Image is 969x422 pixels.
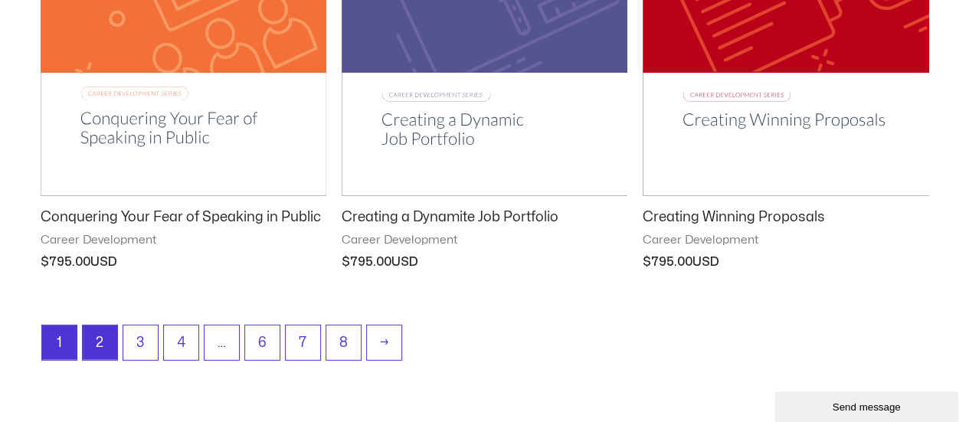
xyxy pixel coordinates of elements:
span: Career Development [643,233,928,248]
span: … [205,325,239,360]
a: Page 4 [164,325,198,360]
a: Page 8 [326,325,361,360]
a: Page 3 [123,325,158,360]
h2: Conquering Your Fear of Speaking in Public [41,208,326,226]
bdi: 795.00 [41,256,90,268]
span: Career Development [342,233,627,248]
a: Page 2 [83,325,117,360]
a: Creating a Dynamite Job Portfolio [342,208,627,233]
iframe: chat widget [774,388,961,422]
span: Page 1 [42,325,77,360]
a: Conquering Your Fear of Speaking in Public [41,208,326,233]
span: $ [643,256,651,268]
a: Page 6 [245,325,280,360]
bdi: 795.00 [342,256,391,268]
bdi: 795.00 [643,256,692,268]
nav: Product Pagination [41,325,929,368]
a: → [367,325,401,360]
a: Creating Winning Proposals [643,208,928,233]
span: Career Development [41,233,326,248]
h2: Creating Winning Proposals [643,208,928,226]
a: Page 7 [286,325,320,360]
span: $ [342,256,350,268]
h2: Creating a Dynamite Job Portfolio [342,208,627,226]
span: $ [41,256,49,268]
